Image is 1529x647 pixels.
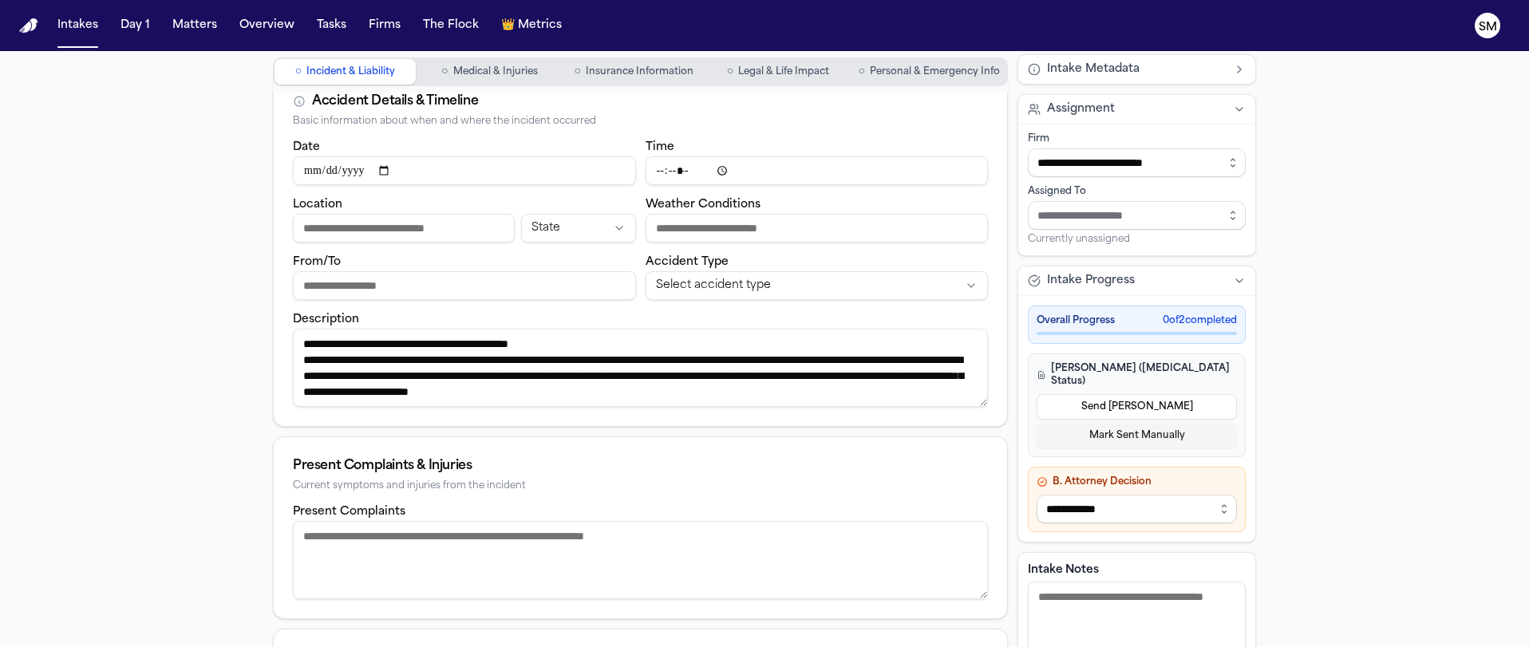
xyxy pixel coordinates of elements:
button: Firms [362,11,407,40]
button: Intake Progress [1018,266,1255,295]
a: Home [19,18,38,34]
label: Date [293,141,320,153]
span: Currently unassigned [1028,233,1130,246]
button: Assignment [1018,95,1255,124]
input: Incident time [646,156,989,185]
span: Insurance Information [586,65,693,78]
button: crownMetrics [495,11,568,40]
div: Assigned To [1028,185,1246,198]
button: Incident state [521,214,635,243]
button: Go to Insurance Information [563,59,705,85]
button: Go to Incident & Liability [275,59,416,85]
span: Legal & Life Impact [738,65,829,78]
span: ○ [859,64,865,80]
button: Matters [166,11,223,40]
div: Accident Details & Timeline [312,92,478,111]
span: ○ [574,64,580,80]
h4: B. Attorney Decision [1037,475,1237,488]
label: Accident Type [646,256,729,268]
span: Assignment [1047,101,1115,117]
button: Mark Sent Manually [1037,423,1237,448]
div: Basic information about when and where the incident occurred [293,116,988,128]
span: ○ [441,64,448,80]
label: Description [293,314,359,325]
span: Intake Metadata [1047,61,1140,77]
input: Assign to staff member [1028,201,1246,230]
label: Intake Notes [1028,562,1246,578]
button: Intakes [51,11,105,40]
div: Present Complaints & Injuries [293,456,988,475]
span: Intake Progress [1047,273,1135,289]
label: Time [646,141,674,153]
span: 0 of 2 completed [1163,314,1237,327]
textarea: Present complaints [293,521,988,599]
button: Overview [233,11,301,40]
label: Weather Conditions [646,199,761,211]
input: Incident location [293,214,515,243]
div: Current symptoms and injuries from the incident [293,480,988,492]
button: Send [PERSON_NAME] [1037,394,1237,420]
h4: [PERSON_NAME] ([MEDICAL_DATA] Status) [1037,362,1237,388]
img: Finch Logo [19,18,38,34]
textarea: Incident description [293,329,988,407]
span: ○ [727,64,733,80]
span: Personal & Emergency Info [870,65,1000,78]
button: The Flock [417,11,485,40]
button: Go to Legal & Life Impact [708,59,849,85]
button: Go to Medical & Injuries [419,59,560,85]
span: Incident & Liability [306,65,395,78]
input: Incident date [293,156,636,185]
input: Select firm [1028,148,1246,177]
span: Overall Progress [1037,314,1115,327]
label: Present Complaints [293,506,405,518]
label: Location [293,199,342,211]
label: From/To [293,256,341,268]
button: Day 1 [114,11,156,40]
input: From/To destination [293,271,636,300]
span: Medical & Injuries [453,65,538,78]
button: Go to Personal & Emergency Info [852,59,1006,85]
span: ○ [295,64,302,80]
div: Firm [1028,132,1246,145]
button: Tasks [310,11,353,40]
button: Intake Metadata [1018,55,1255,84]
input: Weather conditions [646,214,989,243]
